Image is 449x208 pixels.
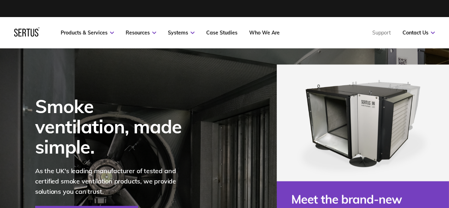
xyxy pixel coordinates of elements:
a: Systems [168,30,195,36]
a: Who We Are [249,30,280,36]
a: Support [372,30,391,36]
div: Smoke ventilation, made simple. [35,96,191,157]
a: Case Studies [206,30,237,36]
a: Contact Us [403,30,435,36]
a: Resources [126,30,156,36]
a: Products & Services [61,30,114,36]
p: As the UK's leading manufacturer of tested and certified smoke ventilation products, we provide s... [35,166,191,197]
